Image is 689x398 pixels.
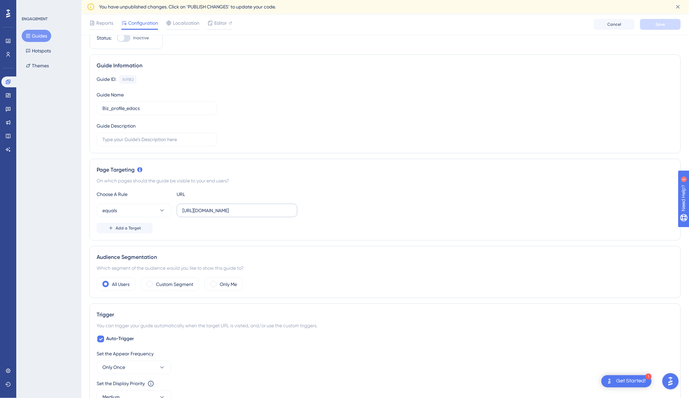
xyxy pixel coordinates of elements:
div: Which segment of the audience would you like to show this guide to? [97,264,674,272]
div: Get Started! [616,378,646,385]
input: Type your Guide’s Description here [102,136,212,143]
input: yourwebsite.com/path [182,207,292,214]
button: Themes [22,60,53,72]
span: Localization [173,19,199,27]
span: Inactive [133,35,149,41]
div: Open Get Started! checklist, remaining modules: 1 [602,375,652,388]
div: You can trigger your guide automatically when the target URL is visited, and/or use the custom tr... [97,322,674,330]
button: Hotspots [22,45,55,57]
label: Only Me [220,280,237,288]
div: Page Targeting [97,166,674,174]
div: Audience Segmentation [97,253,674,261]
span: Auto-Trigger [106,335,134,343]
span: Need Help? [16,2,42,10]
div: Guide Name [97,91,124,99]
div: 6 [47,3,49,9]
div: 149182 [122,77,134,82]
div: URL [177,190,251,198]
iframe: UserGuiding AI Assistant Launcher [661,371,681,392]
span: Add a Target [116,225,141,231]
label: Custom Segment [156,280,193,288]
div: Choose A Rule [97,190,171,198]
div: ENGAGEMENT [22,16,47,22]
span: Editor [214,19,227,27]
div: Set the Display Priority [97,380,145,388]
button: equals [97,204,171,217]
div: On which pages should the guide be visible to your end users? [97,177,674,185]
div: Guide ID: [97,75,116,84]
span: Reports [96,19,113,27]
span: Only Once [102,363,125,372]
label: All Users [112,280,130,288]
span: Save [656,22,665,27]
button: Add a Target [97,223,153,234]
div: Status: [97,34,112,42]
span: You have unpublished changes. Click on ‘PUBLISH CHANGES’ to update your code. [99,3,276,11]
div: Set the Appear Frequency [97,350,674,358]
span: Cancel [608,22,622,27]
span: Configuration [128,19,158,27]
button: Cancel [594,19,635,30]
div: Guide Description [97,122,136,130]
button: Only Once [97,361,171,374]
div: Trigger [97,311,674,319]
button: Guides [22,30,51,42]
div: 1 [646,374,652,380]
div: Guide Information [97,62,674,70]
input: Type your Guide’s Name here [102,105,212,112]
img: launcher-image-alternative-text [606,377,614,385]
span: equals [102,206,117,215]
button: Save [640,19,681,30]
